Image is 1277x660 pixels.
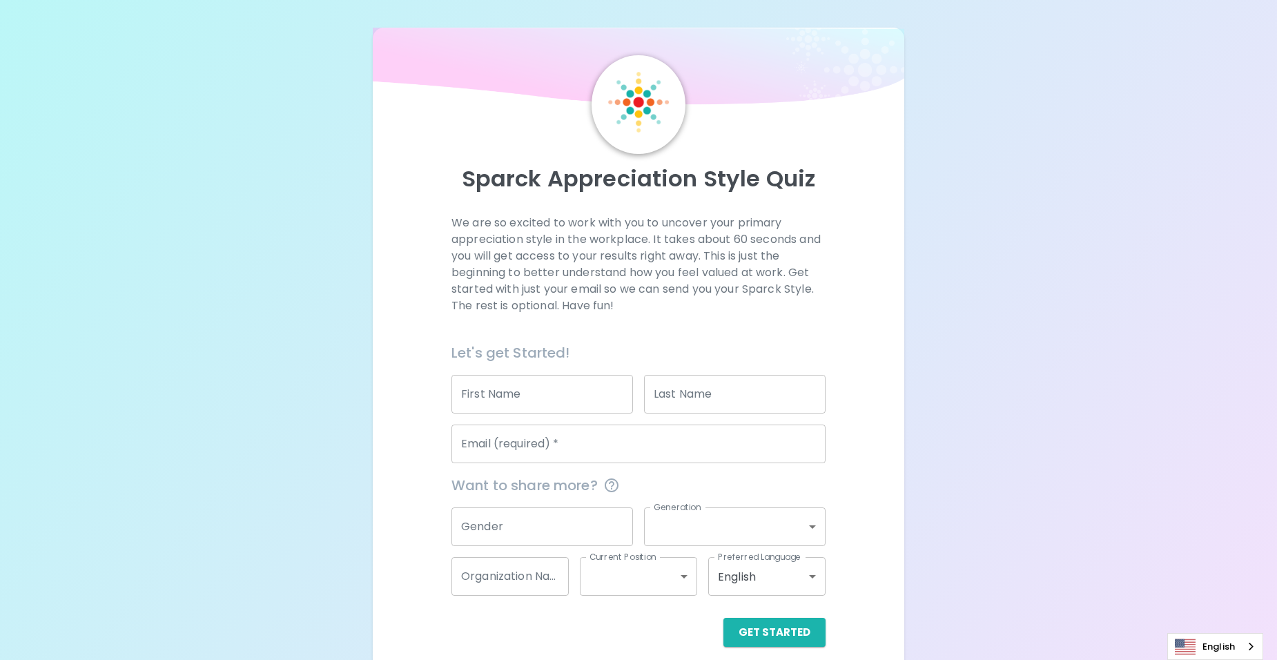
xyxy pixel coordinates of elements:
img: Sparck Logo [608,72,669,133]
a: English [1168,634,1263,659]
div: English [708,557,826,596]
p: We are so excited to work with you to uncover your primary appreciation style in the workplace. I... [451,215,826,314]
label: Preferred Language [718,551,801,563]
svg: This information is completely confidential and only used for aggregated appreciation studies at ... [603,477,620,494]
span: Want to share more? [451,474,826,496]
img: wave [373,28,905,111]
label: Current Position [589,551,656,563]
h6: Let's get Started! [451,342,826,364]
div: Language [1167,633,1263,660]
label: Generation [654,501,701,513]
aside: Language selected: English [1167,633,1263,660]
p: Sparck Appreciation Style Quiz [389,165,888,193]
button: Get Started [723,618,826,647]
